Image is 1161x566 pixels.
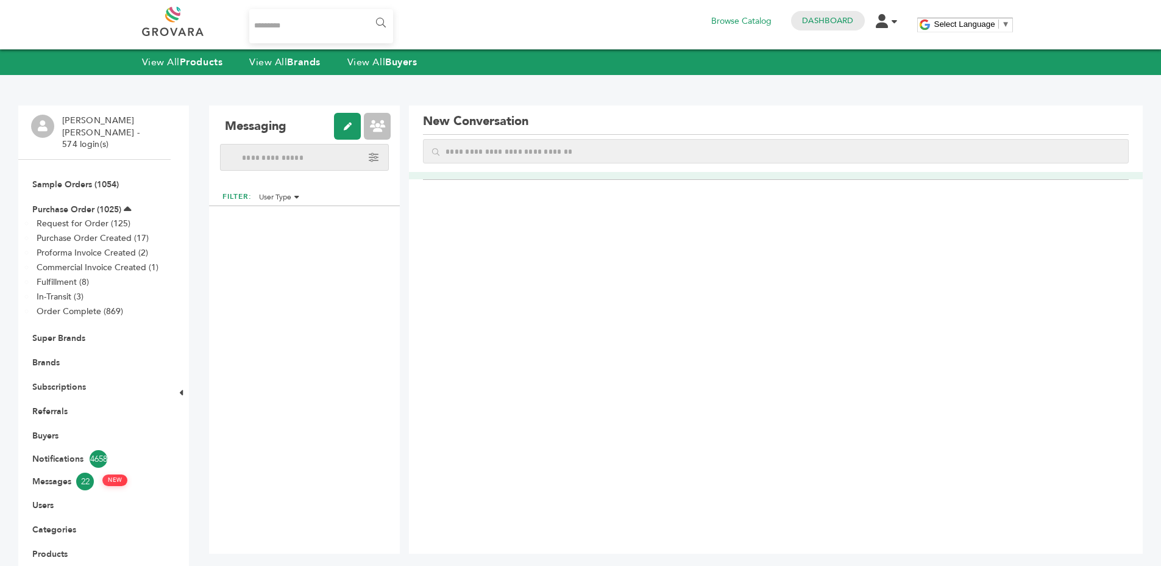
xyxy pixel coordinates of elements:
a: Subscriptions [32,381,86,393]
a: In-Transit (3) [37,291,83,303]
a: Proforma Invoice Created (2) [37,247,148,259]
span: NEW [102,475,127,486]
a: Browse Catalog [711,15,772,28]
input: Search... [249,9,394,43]
a: Select Language​ [934,20,1010,29]
a: Categories [32,524,76,536]
a: Super Brands [32,332,85,344]
li: [PERSON_NAME] [PERSON_NAME] - 574 login(s) [62,115,168,151]
span: Select Language [934,20,995,29]
img: profile.png [31,115,54,138]
strong: Products [180,56,222,69]
a: Messages22 NEW [32,473,157,490]
strong: Buyers [385,56,417,69]
a: Users [32,500,54,511]
input: Search messages [220,144,389,171]
a: Referrals [32,406,68,417]
strong: Brands [287,56,320,69]
a: Purchase Order (1025) [32,204,121,215]
a: View AllProducts [142,56,223,69]
h2: FILTER: [222,188,252,206]
a: Sample Orders (1054) [32,179,119,190]
span: ▼ [1002,20,1010,29]
a: Fulfillment (8) [37,276,89,288]
a: Brands [32,357,60,368]
a: Order Complete (869) [37,306,123,317]
span: 22 [76,473,94,490]
a: View AllBrands [249,56,321,69]
a: Products [32,548,68,560]
li: User Type [259,190,309,204]
a: Request for Order (125) [37,218,130,229]
a: Dashboard [802,15,853,26]
span: 4658 [90,450,107,468]
h1: New Conversation [423,113,1129,135]
a: Buyers [32,430,59,442]
a: Purchase Order Created (17) [37,232,149,244]
h1: Messaging [225,118,286,135]
a: Notifications4658 [32,450,157,468]
span: ​ [998,20,999,29]
a: View AllBuyers [347,56,417,69]
a: Commercial Invoice Created (1) [37,262,158,273]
